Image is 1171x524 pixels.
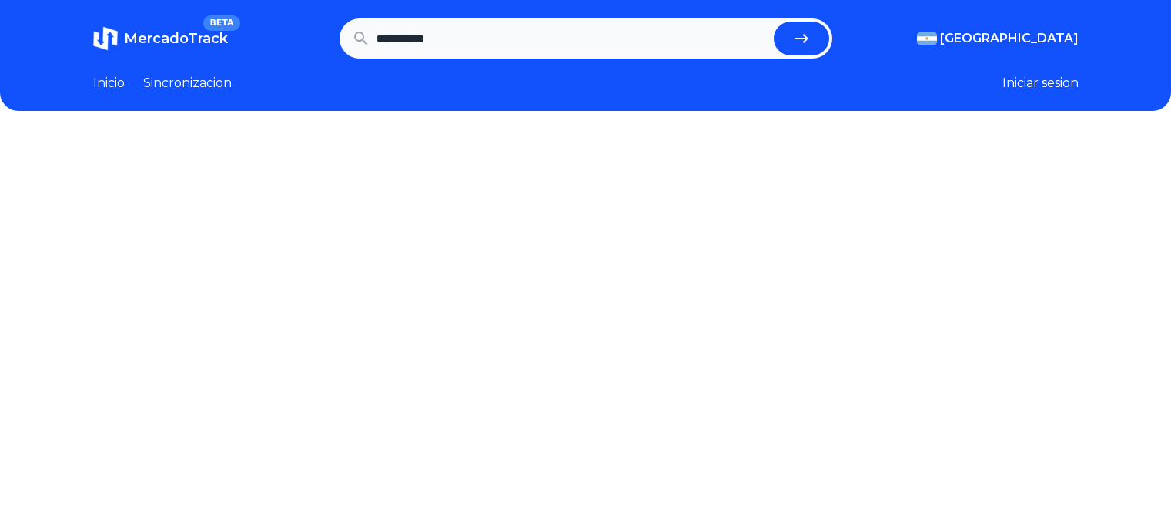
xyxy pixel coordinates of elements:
[917,32,937,45] img: Argentina
[93,26,118,51] img: MercadoTrack
[93,26,228,51] a: MercadoTrackBETA
[203,15,239,31] span: BETA
[1002,74,1079,92] button: Iniciar sesion
[143,74,232,92] a: Sincronizacion
[940,29,1079,48] span: [GEOGRAPHIC_DATA]
[124,30,228,47] span: MercadoTrack
[917,29,1079,48] button: [GEOGRAPHIC_DATA]
[93,74,125,92] a: Inicio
